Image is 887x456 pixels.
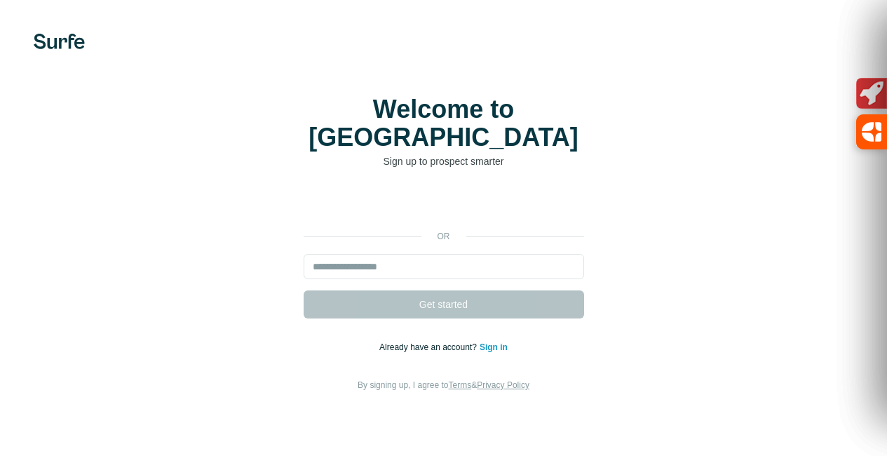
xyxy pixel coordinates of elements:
[34,34,85,49] img: Surfe's logo
[358,380,529,390] span: By signing up, I agree to &
[421,230,466,243] p: or
[304,95,584,152] h1: Welcome to [GEOGRAPHIC_DATA]
[480,342,508,352] a: Sign in
[449,380,472,390] a: Terms
[379,342,480,352] span: Already have an account?
[297,189,591,220] iframe: Sign in with Google Button
[477,380,529,390] a: Privacy Policy
[304,154,584,168] p: Sign up to prospect smarter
